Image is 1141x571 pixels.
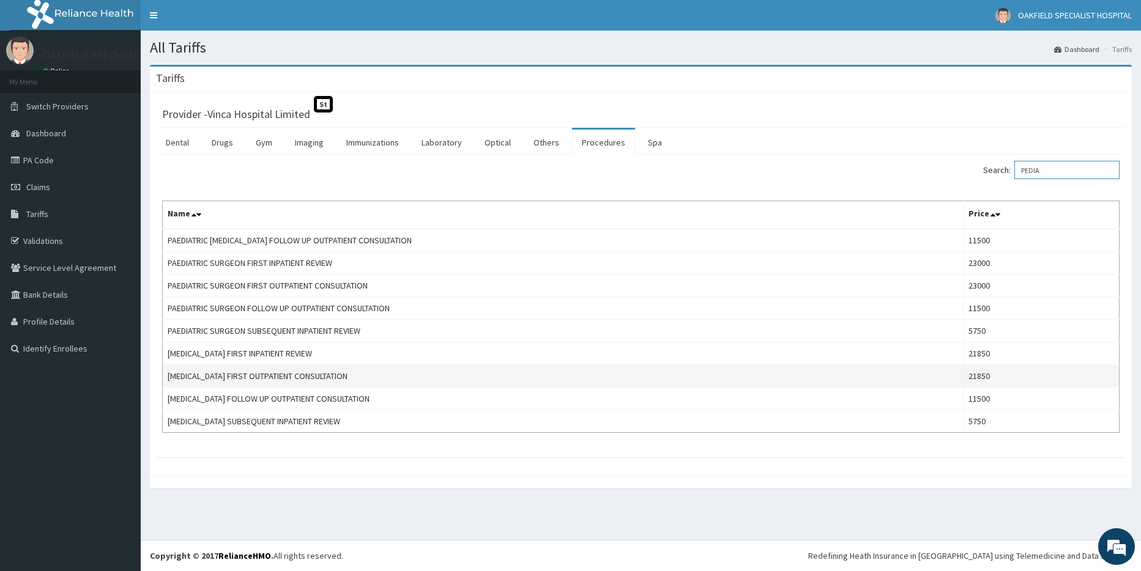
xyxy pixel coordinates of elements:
[1054,44,1099,54] a: Dashboard
[412,130,472,155] a: Laboratory
[163,201,964,229] th: Name
[162,109,310,120] h3: Provider - Vinca Hospital Limited
[964,320,1120,342] td: 5750
[336,130,409,155] a: Immunizations
[964,365,1120,388] td: 21850
[64,68,206,84] div: Chat with us now
[1101,44,1132,54] li: Tariffs
[201,6,230,35] div: Minimize live chat window
[26,128,66,139] span: Dashboard
[638,130,672,155] a: Spa
[964,274,1120,297] td: 23000
[141,540,1141,571] footer: All rights reserved.
[572,130,635,155] a: Procedures
[1014,161,1120,179] input: Search:
[23,61,50,92] img: d_794563401_company_1708531726252_794563401
[26,182,50,193] span: Claims
[163,365,964,388] td: [MEDICAL_DATA] FIRST OUTPATIENT CONSULTATION
[163,342,964,365] td: [MEDICAL_DATA] FIRST INPATIENT REVIEW
[26,101,89,112] span: Switch Providers
[163,252,964,274] td: PAEDIATRIC SURGEON FIRST INPATIENT REVIEW
[6,334,233,377] textarea: Type your message and hit 'Enter'
[475,130,521,155] a: Optical
[285,130,333,155] a: Imaging
[964,388,1120,410] td: 11500
[163,410,964,433] td: [MEDICAL_DATA] SUBSEQUENT INPATIENT REVIEW
[71,154,169,278] span: We're online!
[964,229,1120,252] td: 11500
[150,40,1132,56] h1: All Tariffs
[163,320,964,342] td: PAEDIATRIC SURGEON SUBSEQUENT INPATIENT REVIEW
[524,130,569,155] a: Others
[964,201,1120,229] th: Price
[156,73,185,84] h3: Tariffs
[246,130,282,155] a: Gym
[156,130,199,155] a: Dental
[43,67,72,75] a: Online
[808,550,1132,562] div: Redefining Heath Insurance in [GEOGRAPHIC_DATA] using Telemedicine and Data Science!
[43,50,196,61] p: OAKFIELD SPECIALIST HOSPITAL
[163,297,964,320] td: PAEDIATRIC SURGEON FOLLOW UP OUTPATIENT CONSULTATION
[163,229,964,252] td: PAEDIATRIC [MEDICAL_DATA] FOLLOW UP OUTPATIENT CONSULTATION
[163,274,964,297] td: PAEDIATRIC SURGEON FIRST OUTPATIENT CONSULTATION
[983,161,1120,179] label: Search:
[964,297,1120,320] td: 11500
[218,550,271,561] a: RelianceHMO
[995,8,1011,23] img: User Image
[202,130,243,155] a: Drugs
[1018,10,1132,21] span: OAKFIELD SPECIALIST HOSPITAL
[150,550,273,561] strong: Copyright © 2017 .
[314,96,333,112] span: St
[163,388,964,410] td: [MEDICAL_DATA] FOLLOW UP OUTPATIENT CONSULTATION
[964,410,1120,433] td: 5750
[964,342,1120,365] td: 21850
[6,37,34,64] img: User Image
[964,252,1120,274] td: 23000
[26,208,48,219] span: Tariffs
